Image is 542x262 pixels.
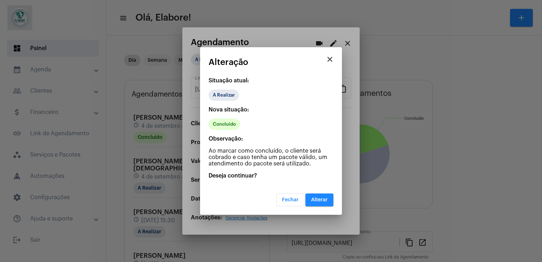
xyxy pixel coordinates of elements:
p: Deseja continuar? [209,173,333,179]
span: Alterar [311,197,328,202]
p: Ao marcar como concluído, o cliente será cobrado e caso tenha um pacote válido, um atendimento do... [209,148,333,167]
span: Fechar [282,197,299,202]
mat-chip: Concluído [209,119,240,130]
button: Fechar [276,193,304,206]
p: Nova situação: [209,107,333,113]
mat-chip: A Realizar [209,89,239,101]
button: Alterar [305,193,333,206]
mat-icon: close [326,55,334,64]
p: Observação: [209,136,333,142]
p: Situação atual: [209,77,333,84]
span: Alteração [209,58,248,67]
